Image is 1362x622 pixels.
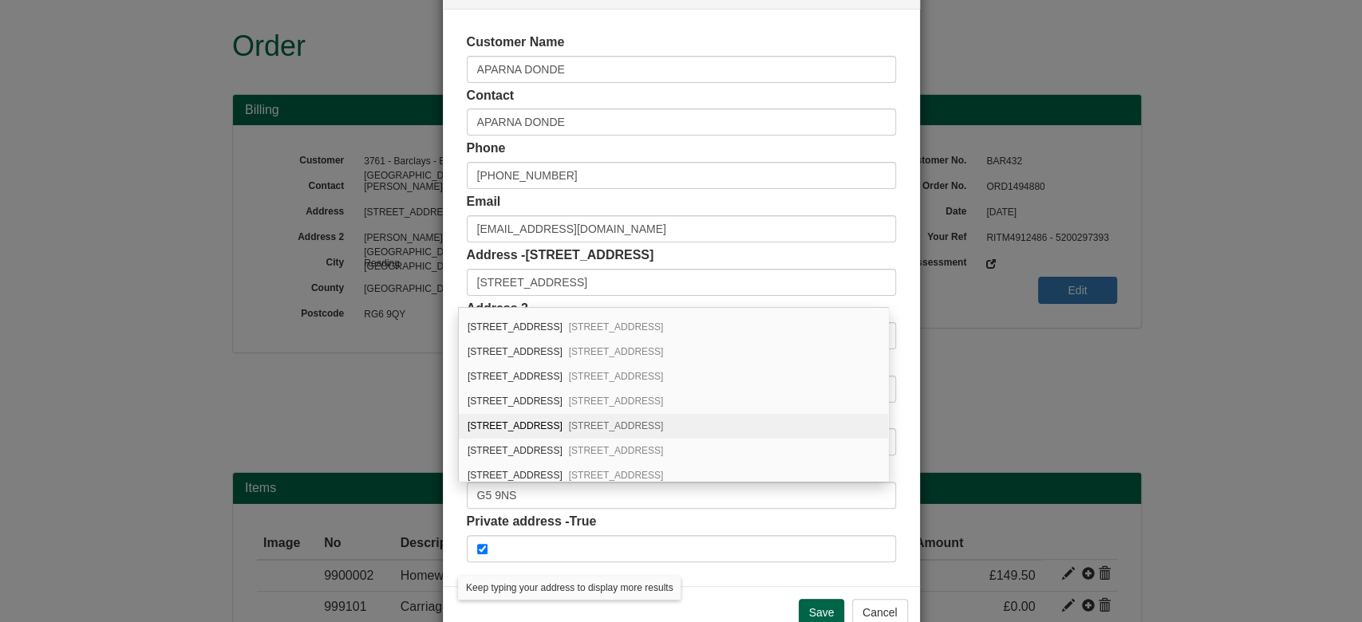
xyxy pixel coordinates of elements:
[467,513,597,531] label: Private address -
[459,389,888,414] div: 2/1, 1 Cavendish Place
[569,321,664,333] span: [STREET_ADDRESS]
[459,364,888,389] div: 2/2, 1 Cavendish Place
[458,576,681,600] div: Keep typing your address to display more results
[459,439,888,463] div: 3/3, 1 Cavendish Place
[569,470,664,481] span: [STREET_ADDRESS]
[467,300,536,318] label: Address 2 -
[459,463,888,488] div: 1/2, 1 Cavendish Place
[569,514,596,528] span: True
[467,87,515,105] label: Contact
[467,246,654,265] label: Address -
[569,346,664,357] span: [STREET_ADDRESS]
[459,340,888,364] div: 2/3, 1 Cavendish Place
[467,193,501,211] label: Email
[569,396,664,407] span: [STREET_ADDRESS]
[459,315,888,340] div: 3/1, 1 Cavendish Place
[467,33,565,52] label: Customer Name
[569,420,664,431] span: [STREET_ADDRESS]
[569,445,664,456] span: [STREET_ADDRESS]
[467,140,506,158] label: Phone
[569,371,664,382] span: [STREET_ADDRESS]
[459,414,888,439] div: 1/3, 1 Cavendish Place
[525,248,653,262] span: [STREET_ADDRESS]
